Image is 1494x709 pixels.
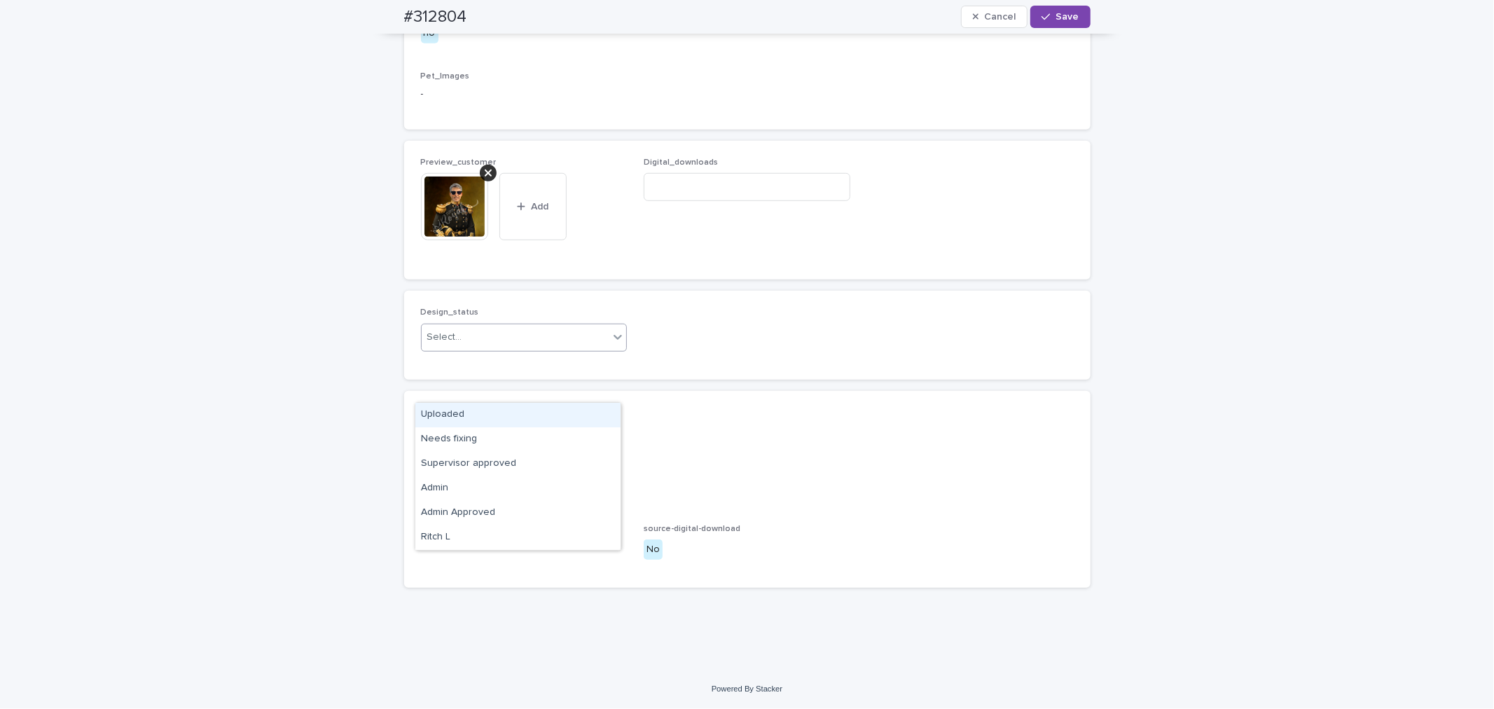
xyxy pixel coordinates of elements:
span: Add [531,202,548,212]
p: - [421,481,1074,496]
span: Cancel [984,12,1016,22]
div: Supervisor approved [415,452,621,476]
span: source-digital-download [644,525,740,533]
p: - [421,423,1074,438]
div: Uploaded [415,403,621,427]
span: Design_status [421,308,479,317]
span: Preview_customer [421,158,497,167]
div: Admin Approved [415,501,621,525]
button: Save [1030,6,1090,28]
span: Save [1056,12,1079,22]
span: Digital_downloads [644,158,718,167]
button: Add [499,173,567,240]
div: Ritch L [415,525,621,550]
button: Cancel [961,6,1028,28]
div: Select... [427,330,462,345]
div: Admin [415,476,621,501]
a: Powered By Stacker [712,684,782,693]
h2: #312804 [404,7,467,27]
p: - [421,87,1074,102]
span: Pet_Images [421,72,470,81]
div: Needs fixing [415,427,621,452]
div: No [644,539,663,560]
